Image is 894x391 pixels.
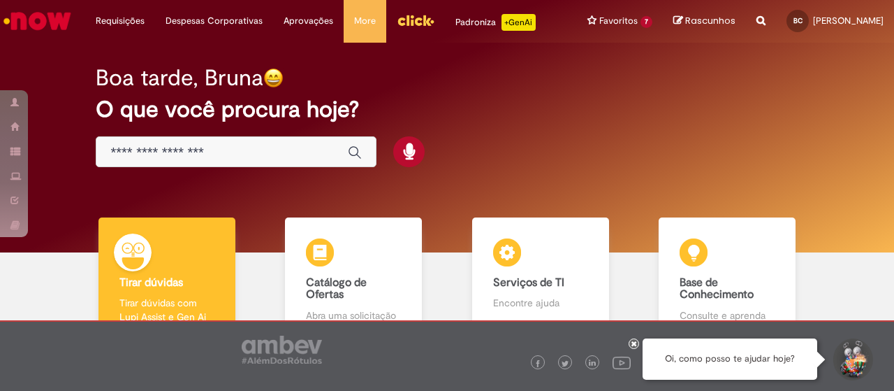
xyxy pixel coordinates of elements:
[96,66,263,90] h2: Boa tarde, Bruna
[813,15,884,27] span: [PERSON_NAME]
[501,14,536,31] p: +GenAi
[166,14,263,28] span: Despesas Corporativas
[589,360,596,368] img: logo_footer_linkedin.png
[680,308,775,322] p: Consulte e aprenda
[73,218,261,339] a: Tirar dúvidas Tirar dúvidas com Lupi Assist e Gen Ai
[96,97,798,122] h2: O que você procura hoje?
[613,353,631,371] img: logo_footer_youtube.png
[261,218,448,339] a: Catálogo de Ofertas Abra uma solicitação
[534,360,541,367] img: logo_footer_facebook.png
[640,16,652,28] span: 7
[119,296,214,324] p: Tirar dúvidas com Lupi Assist e Gen Ai
[397,10,434,31] img: click_logo_yellow_360x200.png
[455,14,536,31] div: Padroniza
[306,276,367,302] b: Catálogo de Ofertas
[643,339,817,380] div: Oi, como posso te ajudar hoje?
[562,360,569,367] img: logo_footer_twitter.png
[1,7,73,35] img: ServiceNow
[493,296,588,310] p: Encontre ajuda
[447,218,634,339] a: Serviços de TI Encontre ajuda
[599,14,638,28] span: Favoritos
[306,308,401,322] p: Abra uma solicitação
[263,68,284,88] img: happy-face.png
[634,218,821,339] a: Base de Conhecimento Consulte e aprenda
[685,14,735,27] span: Rascunhos
[242,336,322,364] img: logo_footer_ambev_rotulo_gray.png
[119,276,183,290] b: Tirar dúvidas
[793,16,803,25] span: BC
[831,339,873,381] button: Iniciar Conversa de Suporte
[354,14,376,28] span: More
[96,14,145,28] span: Requisições
[284,14,333,28] span: Aprovações
[493,276,564,290] b: Serviços de TI
[680,276,754,302] b: Base de Conhecimento
[673,15,735,28] a: Rascunhos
